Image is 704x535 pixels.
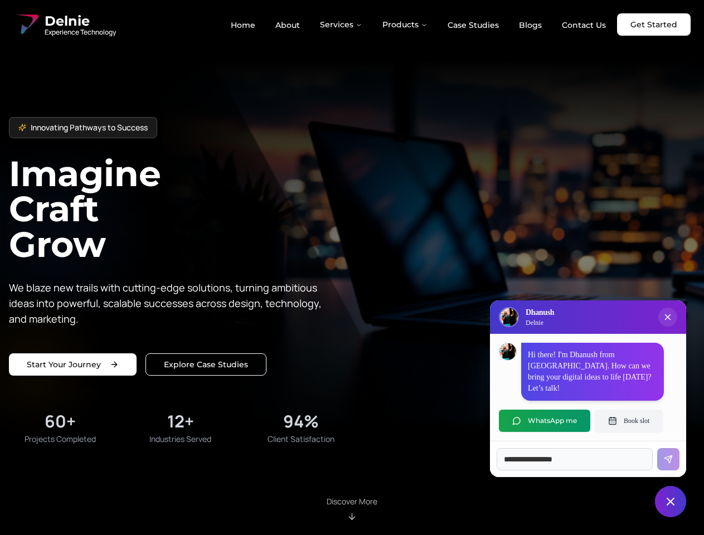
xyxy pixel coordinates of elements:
img: Dhanush [499,343,516,360]
span: Projects Completed [25,434,96,445]
nav: Main [222,13,615,36]
div: 12+ [167,411,194,431]
div: 60+ [45,411,76,431]
p: We blaze new trails with cutting-edge solutions, turning ambitious ideas into powerful, scalable ... [9,280,330,327]
h1: Imagine Craft Grow [9,156,352,261]
span: Experience Technology [45,28,116,37]
button: Services [311,13,371,36]
button: Book slot [595,410,663,432]
a: Case Studies [439,16,508,35]
a: Blogs [510,16,551,35]
img: Delnie Logo [13,11,40,38]
p: Hi there! I'm Dhanush from [GEOGRAPHIC_DATA]. How can we bring your digital ideas to life [DATE]?... [528,349,657,394]
button: Close chat popup [658,308,677,327]
span: Delnie [45,12,116,30]
a: Contact Us [553,16,615,35]
span: Innovating Pathways to Success [31,122,148,133]
a: Explore our solutions [145,353,266,376]
div: 94% [283,411,319,431]
a: About [266,16,309,35]
span: Client Satisfaction [268,434,334,445]
button: Close chat [655,486,686,517]
a: Start your project with us [9,353,137,376]
a: Get Started [617,13,691,36]
button: WhatsApp me [499,410,590,432]
a: Delnie Logo Full [13,11,116,38]
h3: Dhanush [526,307,554,318]
p: Delnie [526,318,554,327]
span: Industries Served [149,434,211,445]
div: Scroll to About section [327,496,377,522]
p: Discover More [327,496,377,507]
img: Delnie Logo [500,308,518,326]
button: Products [373,13,436,36]
a: Home [222,16,264,35]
